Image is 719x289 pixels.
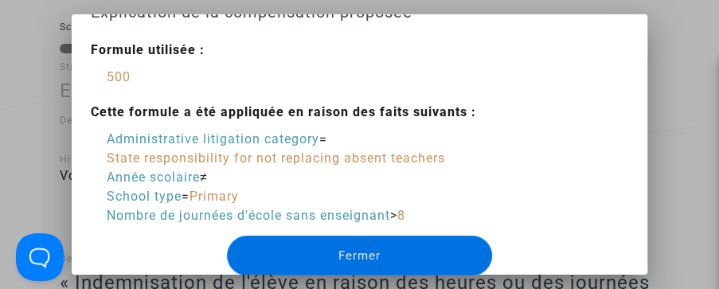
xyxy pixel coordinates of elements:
button: Fermer [227,236,492,275]
span: = [319,131,327,146]
div: Cette formule a été appliquée en raison des faits suivants : [91,103,627,122]
span: Primary [190,189,239,204]
span: ≠ [200,170,208,185]
span: State responsibility for not replacing absent teachers [107,150,445,166]
div: Formule utilisée : [91,41,627,60]
span: = [148,227,156,242]
span: Administrative litigation category [107,131,319,146]
span: School type [107,189,182,204]
span: Fermer [338,248,381,263]
span: Nombre de journées d'école sans enseignant [107,208,390,223]
span: 8 [397,208,405,223]
span: > [390,208,397,223]
span: = [182,189,190,204]
span: Parent [156,227,197,242]
span: 500 [107,69,131,84]
span: Année scolaire [107,170,200,185]
iframe: Help Scout Beacon - Open [16,233,64,281]
span: Parent [107,227,148,242]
